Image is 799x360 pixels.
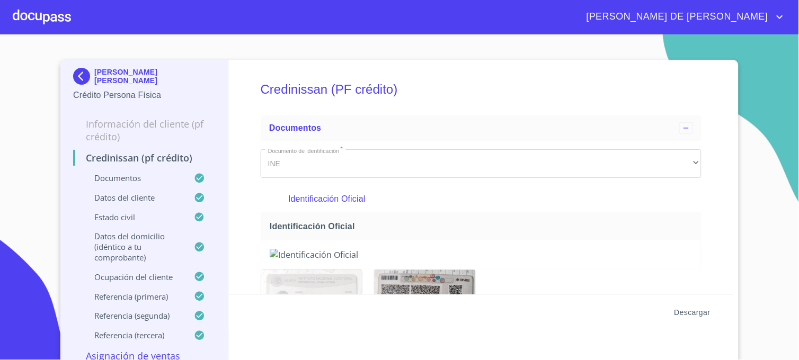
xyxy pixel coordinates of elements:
[288,193,673,205] p: Identificación Oficial
[261,115,702,141] div: Documentos
[261,68,702,111] h5: Credinissan (PF crédito)
[73,89,216,102] p: Crédito Persona Física
[73,231,194,263] p: Datos del domicilio (idéntico a tu comprobante)
[73,118,216,143] p: Información del cliente (PF crédito)
[73,192,194,203] p: Datos del cliente
[261,149,702,178] div: INE
[73,291,194,302] p: Referencia (primera)
[670,303,715,322] button: Descargar
[375,270,475,334] img: Identificación Oficial
[579,8,786,25] button: account of current user
[73,68,216,89] div: [PERSON_NAME] [PERSON_NAME]
[73,272,194,282] p: Ocupación del Cliente
[270,221,697,232] span: Identificación Oficial
[73,68,94,85] img: Docupass spot blue
[269,123,321,132] span: Documentos
[73,173,194,183] p: Documentos
[94,68,216,85] p: [PERSON_NAME] [PERSON_NAME]
[270,249,693,260] img: Identificación Oficial
[73,330,194,340] p: Referencia (tercera)
[73,310,194,321] p: Referencia (segunda)
[579,8,774,25] span: [PERSON_NAME] DE [PERSON_NAME]
[73,212,194,222] p: Estado Civil
[674,306,711,319] span: Descargar
[73,151,216,164] p: Credinissan (PF crédito)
